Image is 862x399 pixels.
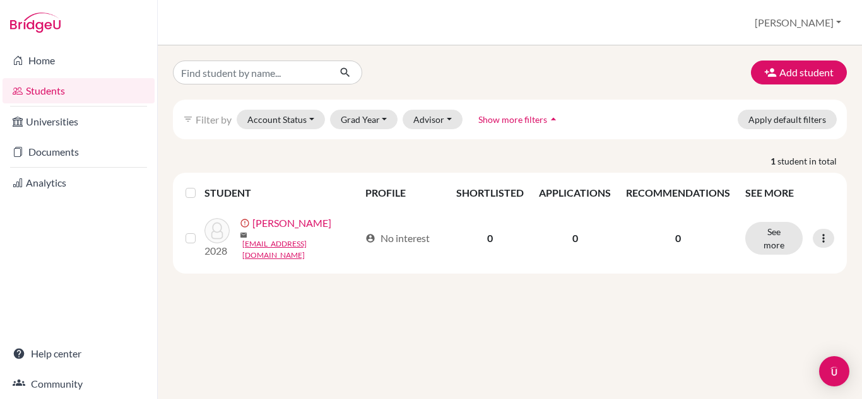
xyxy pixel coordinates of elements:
th: RECOMMENDATIONS [618,178,738,208]
th: STUDENT [204,178,358,208]
a: Help center [3,341,155,366]
span: mail [240,231,247,239]
a: Students [3,78,155,103]
span: Show more filters [478,114,547,125]
p: 2028 [204,243,230,258]
span: student in total [777,154,847,168]
input: Find student by name... [173,61,329,84]
a: Documents [3,139,155,165]
a: Community [3,371,155,396]
p: 0 [626,231,730,246]
i: filter_list [183,114,193,124]
a: Universities [3,109,155,134]
a: Analytics [3,170,155,195]
div: Open Intercom Messenger [819,356,849,386]
strong: 1 [770,154,777,168]
button: Advisor [403,110,463,129]
span: error_outline [240,218,252,228]
i: arrow_drop_up [547,113,560,125]
a: Home [3,48,155,73]
img: Bridge-U [10,13,61,33]
th: SEE MORE [738,178,842,208]
a: [EMAIL_ADDRESS][DOMAIN_NAME] [242,238,360,261]
th: APPLICATIONS [531,178,618,208]
button: See more [745,222,803,255]
button: Account Status [237,110,325,129]
span: Filter by [196,113,232,125]
td: 0 [531,208,618,269]
th: PROFILE [358,178,449,208]
span: account_circle [365,233,375,243]
th: SHORTLISTED [449,178,531,208]
button: Apply default filters [738,110,837,129]
div: No interest [365,231,430,246]
img: Chen, Anna [204,218,230,243]
button: [PERSON_NAME] [749,11,847,35]
button: Show more filtersarrow_drop_up [468,110,570,129]
td: 0 [449,208,531,269]
button: Add student [751,61,847,84]
a: [PERSON_NAME] [252,216,331,231]
button: Grad Year [330,110,398,129]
